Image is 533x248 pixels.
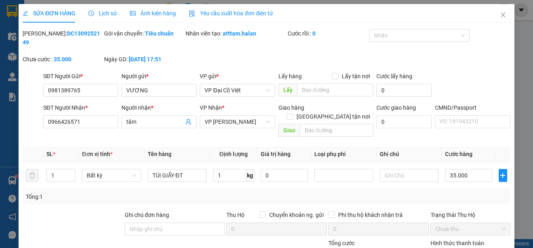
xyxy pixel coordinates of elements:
div: [PERSON_NAME]: [23,29,102,47]
th: Ghi chú [376,146,442,162]
button: delete [26,169,39,182]
b: atttam.halan [223,30,256,37]
div: Người gửi [121,72,196,81]
div: Gói vận chuyển: [104,29,184,38]
span: Yêu cầu xuất hóa đơn điện tử [189,10,273,17]
input: Dọc đường [297,83,373,96]
span: Bất kỳ [87,169,136,181]
div: SĐT Người Nhận [43,103,118,112]
span: Định lượng [219,151,248,157]
div: Nhân viên tạo: [186,29,286,38]
label: Cước lấy hàng [376,73,412,79]
span: SỬA ĐƠN HÀNG [23,10,75,17]
label: Ghi chú đơn hàng [125,212,169,218]
span: VP Đại Cồ Việt [205,84,270,96]
div: VP gửi [200,72,275,81]
th: Loại phụ phí [311,146,376,162]
input: Ghi Chú [380,169,439,182]
span: Chuyển khoản ng. gửi [266,210,327,219]
div: Tổng: 1 [26,192,206,201]
span: Tổng cước [328,240,355,246]
span: Lấy tận nơi [339,72,373,81]
span: kg [246,169,254,182]
input: VD: Bàn, Ghế [148,169,207,182]
div: CMND/Passport [435,103,510,112]
div: Ngày GD: [104,55,184,64]
b: [DATE] 17:51 [129,56,161,63]
b: 0 [312,30,316,37]
img: icon [189,10,195,17]
button: Close [492,4,514,27]
span: picture [130,10,136,16]
span: Ảnh kiện hàng [130,10,176,17]
span: Thu Hộ [226,212,245,218]
div: Trạng thái Thu Hộ [431,210,510,219]
input: Ghi chú đơn hàng [125,223,225,235]
span: edit [23,10,28,16]
b: Tiêu chuẩn [145,30,173,37]
label: Cước giao hàng [376,104,416,111]
span: Tên hàng [148,151,171,157]
button: plus [499,169,507,182]
span: plus [499,172,507,179]
span: clock-circle [88,10,94,16]
span: Phí thu hộ khách nhận trả [335,210,406,219]
span: Đơn vị tính [82,151,112,157]
span: Giá trị hàng [261,151,291,157]
span: Lấy [278,83,297,96]
div: Chưa cước : [23,55,102,64]
span: user-add [185,119,192,125]
span: Chưa thu [435,223,506,235]
b: 35.000 [54,56,71,63]
span: [GEOGRAPHIC_DATA] tận nơi [293,112,373,121]
div: Người nhận [121,103,196,112]
label: Hình thức thanh toán [431,240,484,246]
span: VP Nhận [200,104,222,111]
span: Giao [278,124,300,137]
span: Cước hàng [445,151,472,157]
input: Dọc đường [300,124,373,137]
span: Lịch sử [88,10,117,17]
div: Cước rồi : [288,29,368,38]
input: Cước giao hàng [376,115,432,128]
span: close [500,12,506,18]
span: SL [46,151,53,157]
span: VP Hoàng Văn Thụ [205,116,270,128]
input: Cước lấy hàng [376,84,432,97]
span: Giao hàng [278,104,304,111]
span: Lấy hàng [278,73,302,79]
div: SĐT Người Gửi [43,72,118,81]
